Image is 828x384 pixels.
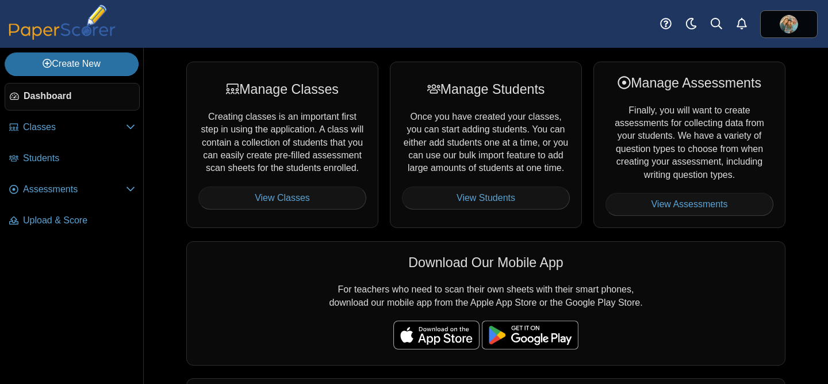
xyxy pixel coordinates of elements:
div: For teachers who need to scan their own sheets with their smart phones, download our mobile app f... [186,241,785,366]
span: Upload & Score [23,214,135,227]
a: Upload & Score [5,207,140,235]
a: View Assessments [605,193,773,216]
span: Dashboard [24,90,135,102]
span: Assessments [23,183,126,196]
div: Manage Classes [198,80,366,98]
div: Download Our Mobile App [198,253,773,272]
a: Classes [5,114,140,142]
span: Students [23,152,135,165]
div: Finally, you will want to create assessments for collecting data from your students. We have a va... [593,62,785,228]
a: View Classes [198,187,366,210]
a: Assessments [5,176,140,204]
img: PaperScorer [5,5,120,40]
a: Create New [5,52,139,75]
a: Dashboard [5,83,140,111]
a: ps.7R70R2c4AQM5KRlH [760,10,818,38]
img: apple-store-badge.svg [393,321,480,349]
a: View Students [402,187,570,210]
div: Manage Assessments [605,74,773,92]
div: Creating classes is an important first step in using the application. A class will contain a coll... [186,62,378,228]
img: google-play-badge.png [482,321,578,349]
span: Classes [23,121,126,134]
img: ps.7R70R2c4AQM5KRlH [780,15,798,33]
a: Alerts [729,12,754,37]
a: PaperScorer [5,32,120,41]
a: Students [5,145,140,173]
span: Timothy Kemp [780,15,798,33]
div: Manage Students [402,80,570,98]
div: Once you have created your classes, you can start adding students. You can either add students on... [390,62,582,228]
